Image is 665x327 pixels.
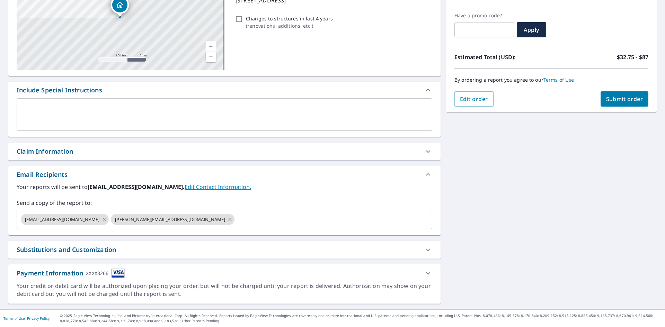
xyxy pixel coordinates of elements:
[460,95,488,103] span: Edit order
[206,41,216,52] a: Current Level 17, Zoom In
[17,147,73,156] div: Claim Information
[454,77,648,83] p: By ordering a report you agree to our
[17,269,125,278] div: Payment Information
[617,53,648,61] p: $32.75 - $87
[601,91,649,107] button: Submit order
[8,241,441,258] div: Substitutions and Customization
[112,269,125,278] img: cardImage
[17,245,116,254] div: Substitutions and Customization
[246,15,333,22] p: Changes to structures in last 4 years
[454,53,551,61] p: Estimated Total (USD):
[8,143,441,160] div: Claim Information
[17,282,432,298] div: Your credit or debit card will be authorized upon placing your order, but will not be charged unt...
[454,91,494,107] button: Edit order
[606,95,643,103] span: Submit order
[111,214,234,225] div: [PERSON_NAME][EMAIL_ADDRESS][DOMAIN_NAME]
[543,76,574,83] a: Terms of Use
[21,216,104,223] span: [EMAIL_ADDRESS][DOMAIN_NAME]
[522,26,541,34] span: Apply
[21,214,109,225] div: [EMAIL_ADDRESS][DOMAIN_NAME]
[60,313,662,324] p: © 2025 Eagle View Technologies, Inc. and Pictometry International Corp. All Rights Reserved. Repo...
[88,183,185,191] b: [EMAIL_ADDRESS][DOMAIN_NAME].
[8,166,441,183] div: Email Recipients
[17,85,102,95] div: Include Special Instructions
[3,316,25,321] a: Terms of Use
[206,52,216,62] a: Current Level 17, Zoom Out
[3,316,50,320] p: |
[185,183,251,191] a: EditContactInfo
[86,269,108,278] div: XXXX3266
[246,22,333,29] p: ( renovations, additions, etc. )
[27,316,50,321] a: Privacy Policy
[17,170,68,179] div: Email Recipients
[8,264,441,282] div: Payment InformationXXXX3266cardImage
[111,216,229,223] span: [PERSON_NAME][EMAIL_ADDRESS][DOMAIN_NAME]
[454,12,514,19] label: Have a promo code?
[517,22,546,37] button: Apply
[8,82,441,98] div: Include Special Instructions
[17,199,432,207] label: Send a copy of the report to:
[17,183,432,191] label: Your reports will be sent to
